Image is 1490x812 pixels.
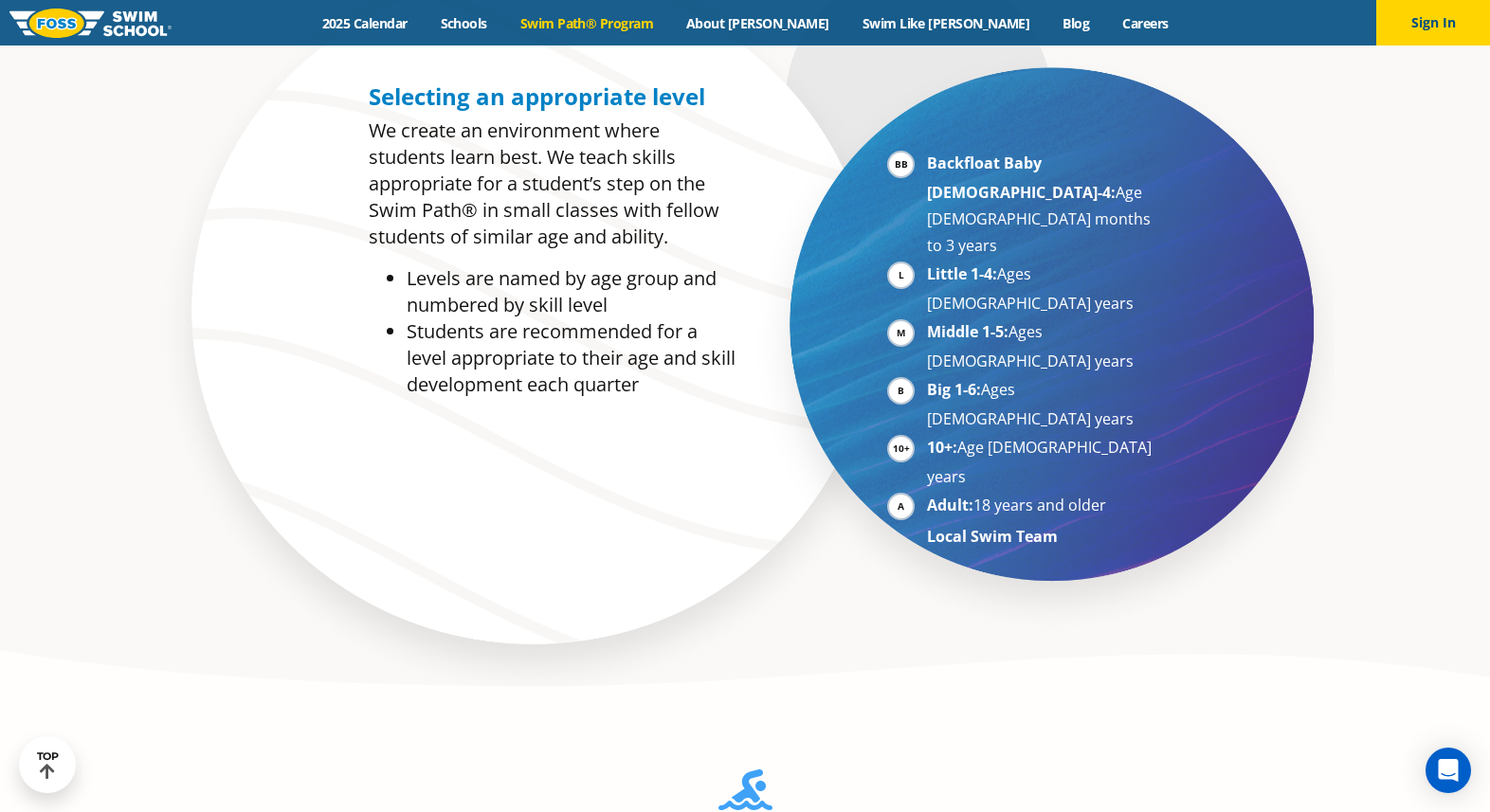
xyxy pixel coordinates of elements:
[1106,14,1185,32] a: Careers
[670,14,846,32] a: About [PERSON_NAME]
[927,492,1159,521] li: 18 years and older
[927,261,1159,316] li: Ages [DEMOGRAPHIC_DATA] years
[927,376,1159,432] li: Ages [DEMOGRAPHIC_DATA] years
[424,14,503,32] a: Schools
[927,153,1116,203] strong: Backfloat Baby [DEMOGRAPHIC_DATA]-4:
[407,265,736,318] li: Levels are named by age group and numbered by skill level
[927,263,997,284] strong: Little 1-4:
[1426,748,1471,793] div: Open Intercom Messenger
[1046,14,1106,32] a: Blog
[927,321,1008,342] strong: Middle 1-5:
[369,81,705,112] span: Selecting an appropriate level
[503,14,669,32] a: Swim Path® Program
[845,14,1046,32] a: Swim Like [PERSON_NAME]
[37,750,59,780] div: TOP
[369,117,736,250] p: We create an environment where students learn best. We teach skills appropriate for a student’s s...
[927,379,981,400] strong: Big 1-6:
[927,526,1058,547] strong: Local Swim Team
[927,437,957,458] strong: 10+:
[927,495,973,515] strong: Adult:
[927,318,1159,374] li: Ages [DEMOGRAPHIC_DATA] years
[927,434,1159,490] li: Age [DEMOGRAPHIC_DATA] years
[305,14,424,32] a: 2025 Calendar
[9,9,172,38] img: FOSS Swim School Logo
[407,318,736,398] li: Students are recommended for a level appropriate to their age and skill development each quarter
[927,150,1159,259] li: Age [DEMOGRAPHIC_DATA] months to 3 years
